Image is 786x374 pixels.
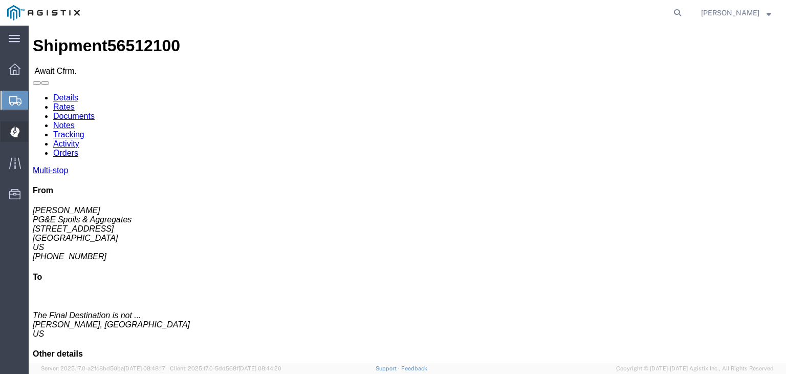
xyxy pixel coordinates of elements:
a: Support [376,365,401,371]
button: [PERSON_NAME] [701,7,772,19]
iframe: FS Legacy Container [29,26,786,363]
img: logo [7,5,80,20]
span: Lorretta Ayala [701,7,759,18]
span: Client: 2025.17.0-5dd568f [170,365,281,371]
a: Feedback [401,365,427,371]
span: Server: 2025.17.0-a2fc8bd50ba [41,365,165,371]
span: [DATE] 08:48:17 [124,365,165,371]
span: Copyright © [DATE]-[DATE] Agistix Inc., All Rights Reserved [616,364,774,373]
span: [DATE] 08:44:20 [238,365,281,371]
